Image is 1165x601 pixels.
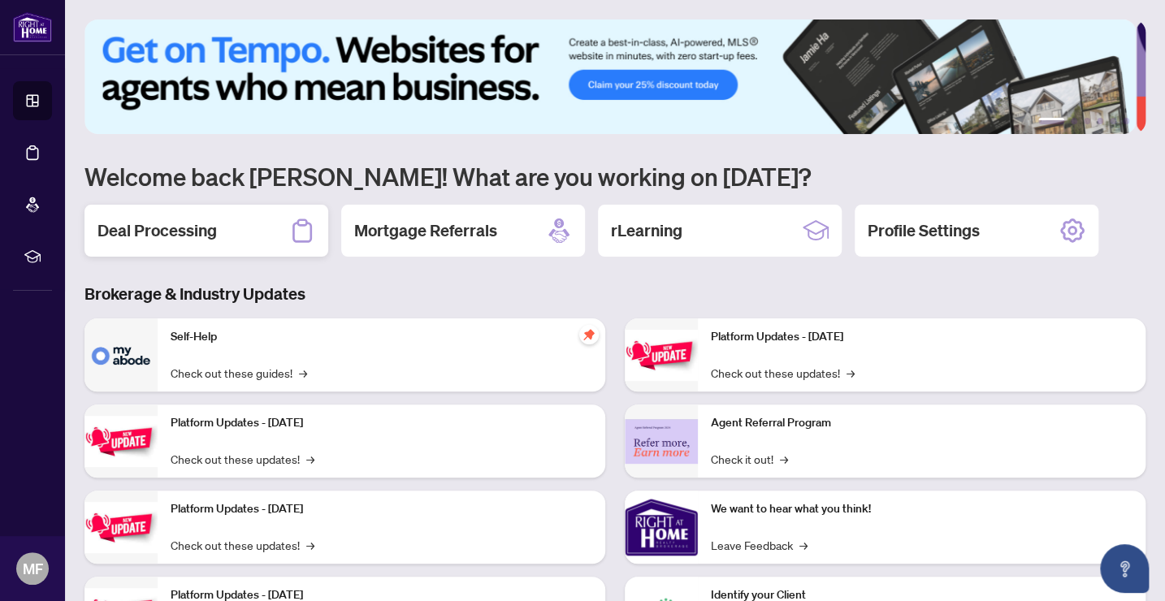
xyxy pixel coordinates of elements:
img: Platform Updates - September 16, 2025 [84,416,158,467]
a: Check it out!→ [711,450,788,468]
img: Agent Referral Program [625,419,698,464]
p: We want to hear what you think! [711,500,1133,518]
button: 6 [1123,118,1129,124]
img: Self-Help [84,318,158,391]
button: Open asap [1100,544,1149,593]
p: Self-Help [171,328,592,346]
img: Platform Updates - July 21, 2025 [84,502,158,553]
span: pushpin [579,325,599,344]
h2: Mortgage Referrals [354,219,497,242]
button: 3 [1084,118,1090,124]
span: → [847,364,855,382]
img: Slide 0 [84,19,1136,134]
img: Platform Updates - June 23, 2025 [625,330,698,381]
p: Platform Updates - [DATE] [711,328,1133,346]
span: → [799,536,808,554]
button: 4 [1097,118,1103,124]
span: → [306,536,314,554]
a: Check out these updates!→ [171,450,314,468]
span: → [299,364,307,382]
img: logo [13,12,52,42]
h3: Brokerage & Industry Updates [84,283,1146,305]
p: Platform Updates - [DATE] [171,500,592,518]
h1: Welcome back [PERSON_NAME]! What are you working on [DATE]? [84,161,1146,192]
button: 1 [1038,118,1064,124]
a: Leave Feedback→ [711,536,808,554]
a: Check out these updates!→ [171,536,314,554]
h2: Deal Processing [97,219,217,242]
span: MF [23,557,43,580]
button: 5 [1110,118,1116,124]
span: → [306,450,314,468]
a: Check out these updates!→ [711,364,855,382]
button: 2 [1071,118,1077,124]
h2: rLearning [611,219,682,242]
span: → [780,450,788,468]
a: Check out these guides!→ [171,364,307,382]
p: Agent Referral Program [711,414,1133,432]
h2: Profile Settings [868,219,980,242]
img: We want to hear what you think! [625,491,698,564]
p: Platform Updates - [DATE] [171,414,592,432]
